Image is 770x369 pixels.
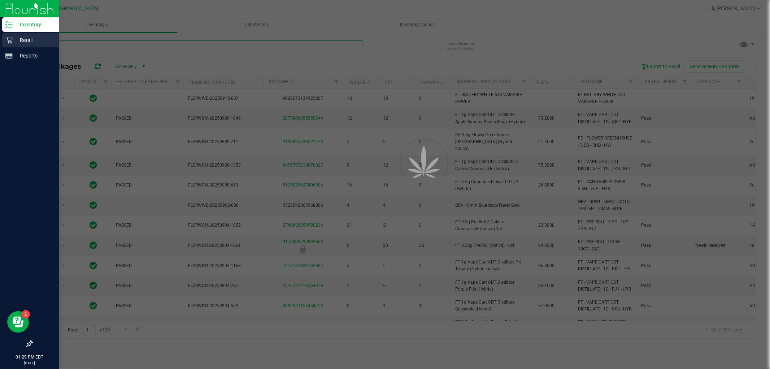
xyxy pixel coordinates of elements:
[5,37,13,44] inline-svg: Retail
[7,311,29,333] iframe: Resource center
[3,360,56,366] p: [DATE]
[5,21,13,28] inline-svg: Inventory
[3,354,56,360] p: 01:29 PM EDT
[13,36,56,44] p: Retail
[13,51,56,60] p: Reports
[5,52,13,59] inline-svg: Reports
[13,20,56,29] p: Inventory
[21,310,30,319] iframe: Resource center unread badge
